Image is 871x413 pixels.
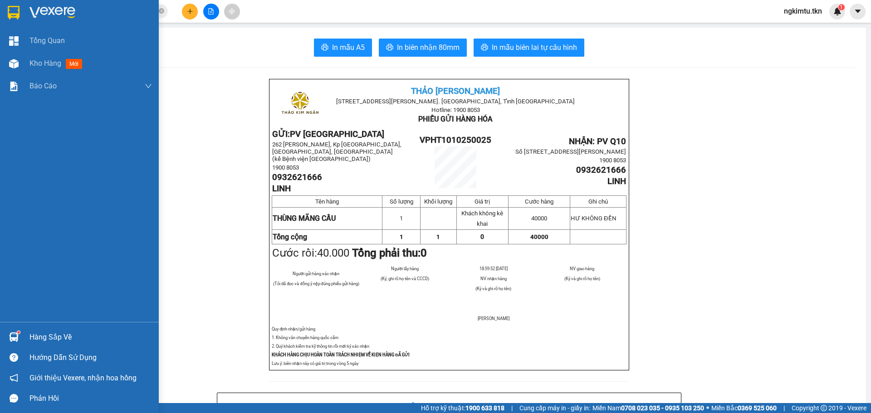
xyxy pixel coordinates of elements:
[840,4,843,10] span: 1
[475,286,511,291] span: (Ký và ghi rõ họ tên)
[29,392,152,405] div: Phản hồi
[85,34,379,45] li: Hotline: 1900 8153
[272,335,338,340] span: 1. Không vân chuyển hàng quốc cấm
[66,59,82,69] span: mới
[570,266,594,271] span: NV giao hàng
[208,8,214,15] span: file-add
[29,35,65,46] span: Tổng Quan
[411,86,500,96] span: THẢO [PERSON_NAME]
[11,66,83,81] b: GỬI : PV Q10
[9,36,19,46] img: dashboard-icon
[381,276,429,281] span: (Ký, ghi rõ họ tên và CCCD)
[390,198,413,205] span: Số lượng
[511,403,513,413] span: |
[838,4,845,10] sup: 1
[145,83,152,90] span: down
[711,403,777,413] span: Miền Bắc
[515,148,626,155] span: Số [STREET_ADDRESS][PERSON_NAME]
[10,353,18,362] span: question-circle
[17,331,20,334] sup: 1
[607,176,626,186] span: LINH
[386,44,393,52] span: printer
[9,332,19,342] img: warehouse-icon
[621,404,704,412] strong: 0708 023 035 - 0935 103 250
[420,135,491,145] span: VPHT1010250025
[421,247,427,259] span: 0
[481,44,488,52] span: printer
[9,59,19,68] img: warehouse-icon
[29,59,61,68] span: Kho hàng
[272,164,299,171] span: 1900 8053
[272,344,369,349] span: 2. Quý khách kiểm tra kỹ thông tin rồi mới ký xác nhận
[436,233,440,240] span: 1
[29,351,152,364] div: Hướng dẫn sử dụng
[315,198,339,205] span: Tên hàng
[480,276,507,281] span: NV nhận hàng
[272,141,401,162] span: 262 [PERSON_NAME], Kp [GEOGRAPHIC_DATA], [GEOGRAPHIC_DATA], [GEOGRAPHIC_DATA] (kế Bệnh viện [GEOG...
[29,330,152,344] div: Hàng sắp về
[203,4,219,19] button: file-add
[8,6,20,19] img: logo-vxr
[10,374,18,382] span: notification
[424,198,452,205] span: Khối lượng
[352,247,427,259] strong: Tổng phải thu:
[465,404,504,412] strong: 1900 633 818
[777,5,829,17] span: ngkimtu.tkn
[277,82,322,127] img: logo
[564,276,600,281] span: (Ký và ghi rõ họ tên)
[530,233,548,240] span: 40000
[29,80,57,92] span: Báo cáo
[272,326,315,331] span: Quy định nhận/gửi hàng
[336,98,575,105] span: [STREET_ADDRESS][PERSON_NAME]. [GEOGRAPHIC_DATA], Tỉnh [GEOGRAPHIC_DATA]
[854,7,862,15] span: caret-down
[431,107,480,113] span: Hotline: 1900 8053
[531,215,547,222] span: 40000
[272,172,322,182] span: 0932621666
[321,44,328,52] span: printer
[272,129,384,139] strong: GỬI:
[421,403,504,413] span: Hỗ trợ kỹ thuật:
[525,198,553,205] span: Cước hàng
[293,271,339,276] span: Người gửi hàng xác nhận
[391,266,419,271] span: Người lấy hàng
[229,8,235,15] span: aim
[272,361,358,366] span: Lưu ý: biên nhận này có giá trị trong vòng 5 ngày
[492,42,577,53] span: In mẫu biên lai tự cấu hình
[588,198,608,205] span: Ghi chú
[187,8,193,15] span: plus
[519,403,590,413] span: Cung cấp máy in - giấy in:
[273,233,307,241] strong: Tổng cộng
[400,233,403,240] span: 1
[224,4,240,19] button: aim
[480,233,484,240] span: 0
[9,82,19,91] img: solution-icon
[850,4,866,19] button: caret-down
[576,165,626,175] span: 0932621666
[821,405,827,411] span: copyright
[738,404,777,412] strong: 0369 525 060
[599,157,626,164] span: 1900 8053
[418,115,493,123] span: PHIẾU GỬI HÀNG HÓA
[397,42,460,53] span: In biên nhận 80mm
[272,247,427,259] span: Cước rồi:
[11,11,57,57] img: logo.jpg
[480,266,508,271] span: 18:59:52 [DATE]
[833,7,842,15] img: icon-new-feature
[569,136,626,146] span: NHẬN: PV Q10
[592,403,704,413] span: Miền Nam
[475,198,490,205] span: Giá trị
[182,4,198,19] button: plus
[317,247,349,259] span: 40.000
[273,281,359,286] span: (Tôi đã đọc và đồng ý nộp đúng phiếu gửi hàng)
[314,39,372,57] button: printerIn mẫu A5
[29,372,137,384] span: Giới thiệu Vexere, nhận hoa hồng
[332,42,365,53] span: In mẫu A5
[478,316,509,321] span: [PERSON_NAME]
[706,406,709,410] span: ⚪️
[272,184,291,194] span: LINH
[10,394,18,403] span: message
[85,22,379,34] li: [STREET_ADDRESS][PERSON_NAME]. [GEOGRAPHIC_DATA], Tỉnh [GEOGRAPHIC_DATA]
[273,214,336,223] span: THÙNG MÃNG CẦU
[159,7,164,16] span: close-circle
[461,210,503,227] span: Khách không kê khai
